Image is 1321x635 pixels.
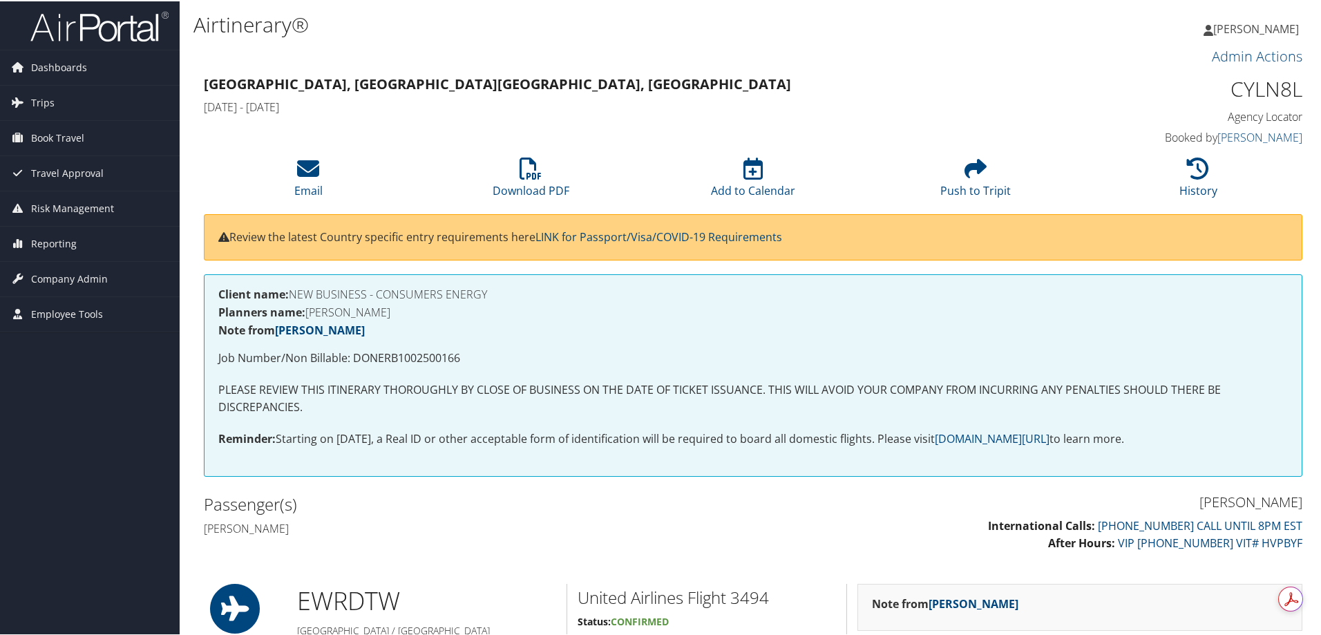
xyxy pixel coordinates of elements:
[1043,73,1302,102] h1: CYLN8L
[31,49,87,84] span: Dashboards
[1098,517,1302,532] a: [PHONE_NUMBER] CALL UNTIL 8PM EST
[218,429,1288,447] p: Starting on [DATE], a Real ID or other acceptable form of identification will be required to boar...
[218,287,1288,298] h4: NEW BUSINESS - CONSUMERS ENERGY
[1118,534,1302,549] a: VIP [PHONE_NUMBER] VIT# HVPBYF
[31,225,77,260] span: Reporting
[1043,108,1302,123] h4: Agency Locator
[493,164,569,197] a: Download PDF
[31,155,104,189] span: Travel Approval
[578,585,836,608] h2: United Airlines Flight 3494
[204,491,743,515] h2: Passenger(s)
[940,164,1011,197] a: Push to Tripit
[204,73,791,92] strong: [GEOGRAPHIC_DATA], [GEOGRAPHIC_DATA] [GEOGRAPHIC_DATA], [GEOGRAPHIC_DATA]
[297,582,556,617] h1: EWR DTW
[218,348,1288,366] p: Job Number/Non Billable: DONERB1002500166
[204,98,1023,113] h4: [DATE] - [DATE]
[218,380,1288,415] p: PLEASE REVIEW THIS ITINERARY THOROUGHLY BY CLOSE OF BUSINESS ON THE DATE OF TICKET ISSUANCE. THIS...
[578,614,611,627] strong: Status:
[204,520,743,535] h4: [PERSON_NAME]
[218,227,1288,245] p: Review the latest Country specific entry requirements here
[31,190,114,225] span: Risk Management
[711,164,795,197] a: Add to Calendar
[988,517,1095,532] strong: International Calls:
[193,9,940,38] h1: Airtinerary®
[1217,129,1302,144] a: [PERSON_NAME]
[218,285,289,301] strong: Client name:
[31,260,108,295] span: Company Admin
[763,491,1302,511] h3: [PERSON_NAME]
[275,321,365,337] a: [PERSON_NAME]
[31,296,103,330] span: Employee Tools
[31,120,84,154] span: Book Travel
[218,305,1288,316] h4: [PERSON_NAME]
[535,228,782,243] a: LINK for Passport/Visa/COVID-19 Requirements
[218,321,365,337] strong: Note from
[611,614,669,627] span: Confirmed
[1212,46,1302,64] a: Admin Actions
[929,595,1018,610] a: [PERSON_NAME]
[872,595,1018,610] strong: Note from
[1213,20,1299,35] span: [PERSON_NAME]
[218,430,276,445] strong: Reminder:
[31,84,55,119] span: Trips
[935,430,1049,445] a: [DOMAIN_NAME][URL]
[1204,7,1313,48] a: [PERSON_NAME]
[1043,129,1302,144] h4: Booked by
[30,9,169,41] img: airportal-logo.png
[1048,534,1115,549] strong: After Hours:
[294,164,323,197] a: Email
[1179,164,1217,197] a: History
[218,303,305,319] strong: Planners name:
